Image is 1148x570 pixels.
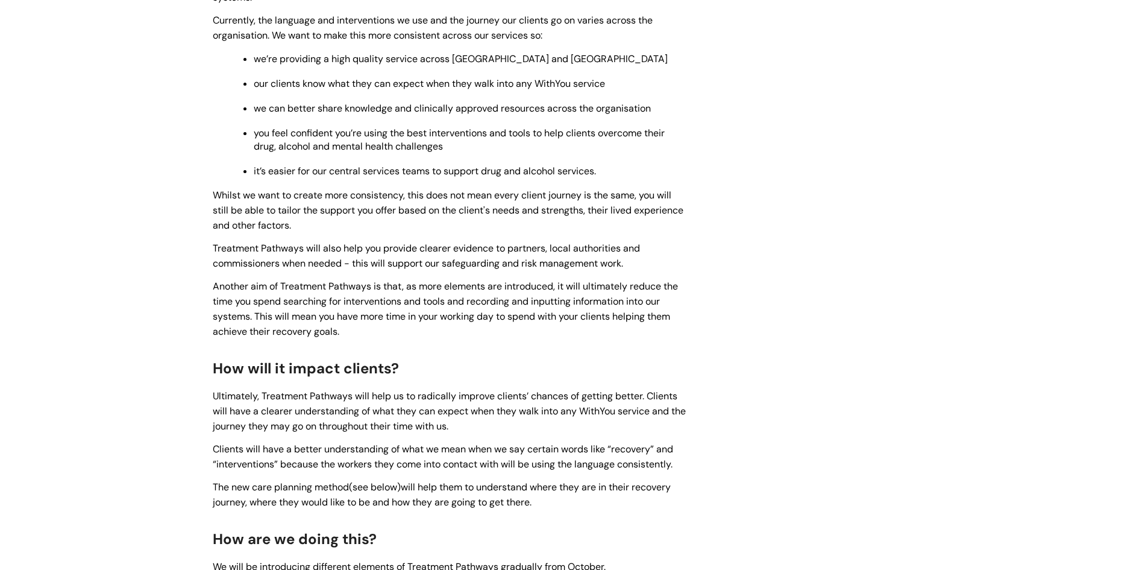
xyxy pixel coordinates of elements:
span: Treatment Pathways will also help you provide clearer evidence to partners, local authorities and... [213,242,640,270]
span: Another aim of Treatment Pathways is that, as more elements are introduced, it will ultimately re... [213,280,678,337]
span: our clients know what they can expect when they walk into any WithYou service [254,77,605,90]
span: How are we doing this? [213,530,377,548]
span: we’re providing a high quality service across [GEOGRAPHIC_DATA] and [GEOGRAPHIC_DATA] [254,52,668,65]
span: (see below) [349,481,401,493]
span: Currently, the language and interventions we use and the journey our clients go on varies across ... [213,14,653,42]
span: we can better share knowledge and clinically approved resources across the organisation [254,102,651,115]
span: The new care planning method will help them to understand where they are in their recovery journe... [213,481,671,508]
span: Ultimately, Treatment Pathways will help us to radically improve clients’ chances of getting bett... [213,390,686,432]
span: How will it impact clients? [213,359,399,378]
span: you feel confident you’re using the best interventions and tools to help clients overcome their d... [254,127,665,153]
span: it’s easier for our central services teams to support drug and alcohol services. [254,165,596,177]
span: Clients will have a better understanding of what we mean when we say certain words like “recovery... [213,443,673,470]
span: Whilst we want to create more consistency, this does not mean every client journey is the same, y... [213,189,683,232]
